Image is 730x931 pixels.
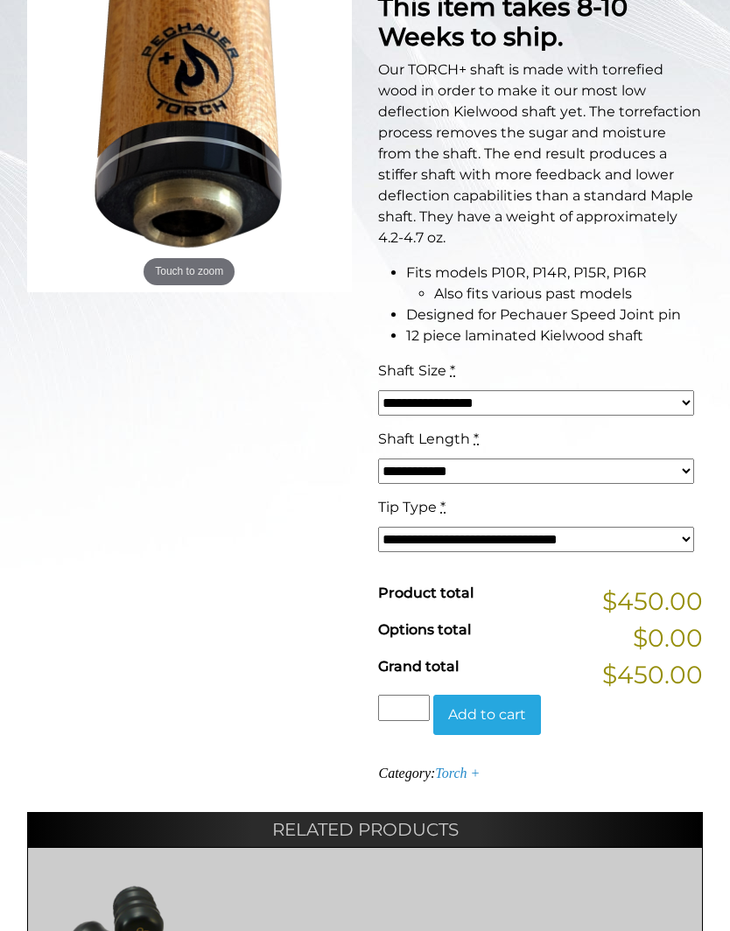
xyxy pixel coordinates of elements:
li: Fits models P10R, P14R, P15R, P16R [406,262,703,304]
h2: Related products [27,812,703,847]
button: Add to cart [433,695,541,735]
a: Torch + [435,766,480,780]
span: Shaft Size [378,362,446,379]
span: Grand total [378,658,459,675]
li: 12 piece laminated Kielwood shaft [406,325,703,346]
span: $0.00 [633,619,703,656]
span: Product total [378,584,474,601]
input: Product quantity [378,695,429,721]
span: Category: [378,766,480,780]
abbr: required [440,499,446,515]
span: Tip Type [378,499,437,515]
span: $450.00 [602,583,703,619]
li: Designed for Pechauer Speed Joint pin [406,304,703,325]
abbr: required [450,362,455,379]
span: $450.00 [602,656,703,693]
p: Our TORCH+ shaft is made with torrefied wood in order to make it our most low deflection Kielwood... [378,59,703,248]
li: Also fits various past models [434,283,703,304]
abbr: required [474,430,479,447]
span: Shaft Length [378,430,470,447]
span: Options total [378,621,471,638]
